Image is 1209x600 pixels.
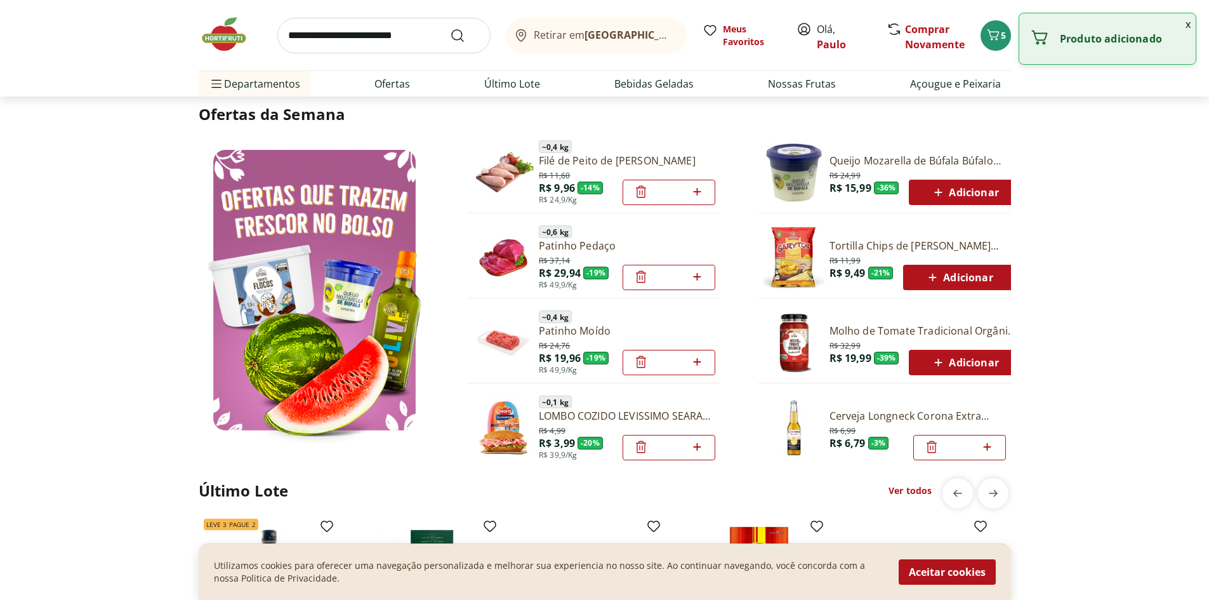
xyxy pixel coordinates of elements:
[829,409,1006,423] a: Cerveja Longneck Corona Extra 330ml
[829,154,1021,168] a: Queijo Mozarella de Búfala Búfalo Dourado 150g
[539,266,581,280] span: R$ 29,94
[199,15,262,53] img: Hortifruti
[539,280,578,290] span: R$ 49,9/Kg
[868,437,889,450] span: - 3 %
[585,28,798,42] b: [GEOGRAPHIC_DATA]/[GEOGRAPHIC_DATA]
[829,338,861,351] span: R$ 32,99
[204,519,258,530] span: Leve 3 Pague 2
[763,142,824,203] img: Queijo Mozarella de Búfala Búfalo Dourado 150g
[539,225,572,238] span: ~ 0,6 kg
[539,409,715,423] a: LOMBO COZIDO LEVISSIMO SEARA KG
[473,227,534,288] img: Patinho Pedaço
[199,103,1011,125] h2: Ofertas da Semana
[768,76,836,91] a: Nossas Frutas
[1060,32,1186,45] p: Produto adicionado
[484,76,540,91] a: Último Lote
[539,253,570,266] span: R$ 37,14
[374,76,410,91] a: Ofertas
[868,267,894,279] span: - 21 %
[539,396,572,408] span: ~ 0,1 kg
[473,142,534,203] img: Filé de Peito de Frango Resfriado
[539,351,581,365] span: R$ 19,96
[473,397,534,458] img: Lombo Cozido Levíssimo Seara
[614,76,694,91] a: Bebidas Geladas
[1001,29,1006,41] span: 5
[829,168,861,181] span: R$ 24,99
[763,397,824,458] img: Cerveja Longneck Corona Extra 330ml
[539,239,715,253] a: Patinho Pedaço
[539,154,715,168] a: Filé de Peito de [PERSON_NAME]
[925,270,993,285] span: Adicionar
[539,450,578,460] span: R$ 39,9/Kg
[450,28,480,43] button: Submit Search
[199,481,289,501] h2: Último Lote
[534,29,674,41] span: Retirar em
[817,22,873,52] span: Olá,
[277,18,491,53] input: search
[910,76,1001,91] a: Açougue e Peixaria
[539,181,575,195] span: R$ 9,96
[829,423,856,436] span: R$ 6,99
[817,37,846,51] a: Paulo
[578,182,603,194] span: - 14 %
[723,23,781,48] span: Meus Favoritos
[981,20,1011,51] button: Carrinho
[829,181,871,195] span: R$ 15,99
[539,195,578,205] span: R$ 24,9/Kg
[905,22,965,51] a: Comprar Novamente
[909,180,1020,205] button: Adicionar
[199,135,430,444] img: Ver todos
[703,23,781,48] a: Meus Favoritos
[539,324,715,338] a: Patinho Moído
[539,423,565,436] span: R$ 4,99
[539,140,572,153] span: ~ 0,4 kg
[942,478,973,509] button: previous
[829,266,866,280] span: R$ 9,49
[539,436,575,450] span: R$ 3,99
[903,265,1014,290] button: Adicionar
[539,310,572,323] span: ~ 0,4 kg
[473,312,534,373] img: Patinho Moído
[829,351,871,365] span: R$ 19,99
[578,437,603,450] span: - 20 %
[930,355,998,370] span: Adicionar
[539,338,570,351] span: R$ 24,76
[214,559,883,585] p: Utilizamos cookies para oferecer uma navegação personalizada e melhorar sua experiencia no nosso ...
[209,69,224,99] button: Menu
[829,239,1015,253] a: Tortilla Chips de [PERSON_NAME] 120g
[583,267,609,279] span: - 19 %
[829,324,1021,338] a: Molho de Tomate Tradicional Orgânico Natural Da Terra 330g
[506,18,687,53] button: Retirar em[GEOGRAPHIC_DATA]/[GEOGRAPHIC_DATA]
[829,253,861,266] span: R$ 11,99
[899,559,996,585] button: Aceitar cookies
[539,168,570,181] span: R$ 11,60
[1180,13,1196,35] button: Fechar notificação
[874,352,899,364] span: - 39 %
[829,436,866,450] span: R$ 6,79
[874,182,899,194] span: - 36 %
[930,185,998,200] span: Adicionar
[763,227,824,288] img: Tortilla Chips de Milho Garytos Sequoia 120g
[763,312,824,373] img: Molho de Tomate Tradicional Orgânico Natural da Terra 330g
[978,478,1008,509] button: next
[539,365,578,375] span: R$ 49,9/Kg
[209,69,300,99] span: Departamentos
[889,484,932,497] a: Ver todos
[583,352,609,364] span: - 19 %
[909,350,1020,375] button: Adicionar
